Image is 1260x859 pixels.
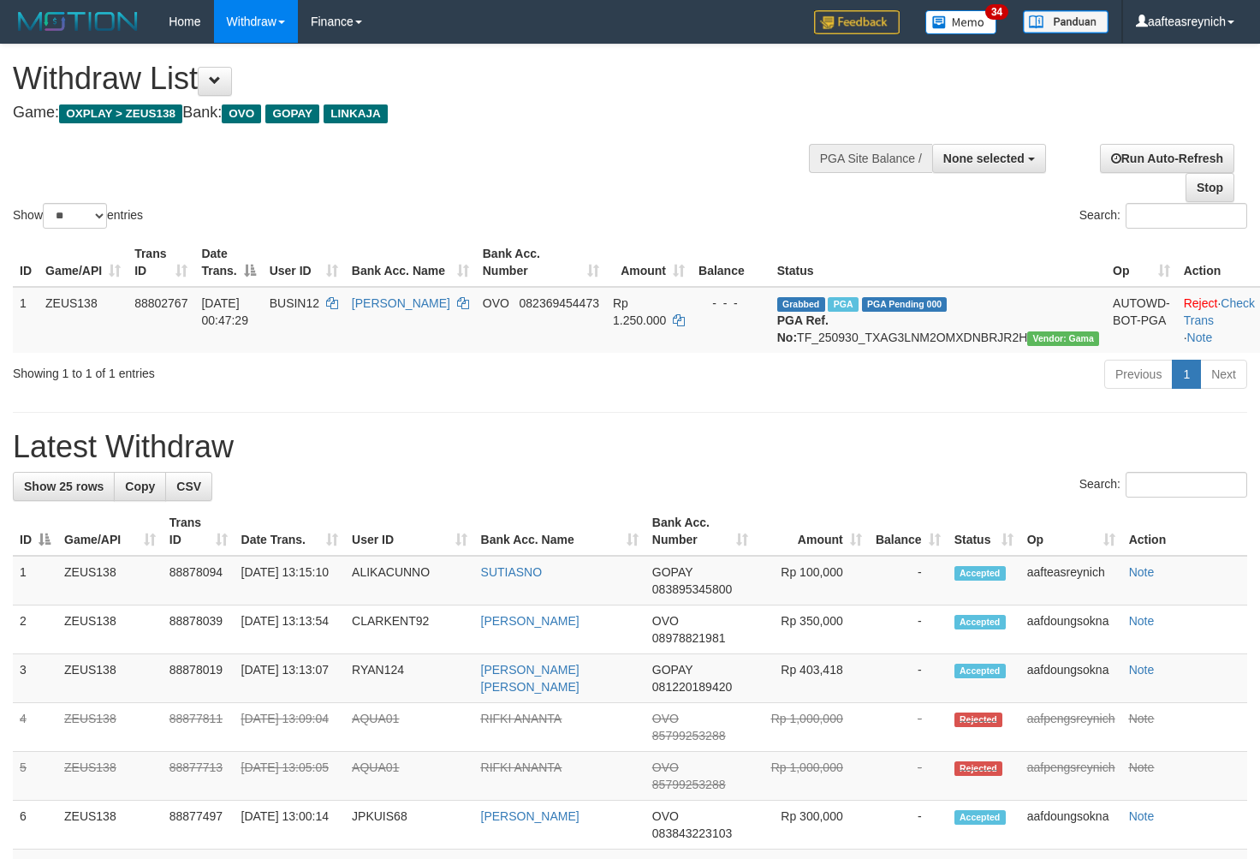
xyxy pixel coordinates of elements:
td: [DATE] 13:13:07 [235,654,346,703]
td: - [869,605,948,654]
span: Rejected [954,761,1002,776]
a: Stop [1186,173,1234,202]
span: OXPLAY > ZEUS138 [59,104,182,123]
th: Amount: activate to sort column ascending [755,507,868,556]
span: GOPAY [652,565,692,579]
input: Search: [1126,203,1247,229]
td: 4 [13,703,57,752]
span: 34 [985,4,1008,20]
th: ID [13,238,39,287]
td: 1 [13,556,57,605]
div: Showing 1 to 1 of 1 entries [13,358,512,382]
span: OVO [652,614,679,628]
a: Note [1129,712,1155,725]
td: aafdoungsokna [1020,605,1122,654]
a: 1 [1172,360,1201,389]
span: Grabbed [777,297,825,312]
a: [PERSON_NAME] [481,809,579,823]
td: Rp 1,000,000 [755,752,868,801]
span: Copy 082369454473 to clipboard [520,296,599,310]
td: ZEUS138 [57,654,163,703]
a: Copy [114,472,166,501]
th: ID: activate to sort column descending [13,507,57,556]
th: Balance [692,238,770,287]
span: Accepted [954,615,1006,629]
a: [PERSON_NAME] [352,296,450,310]
th: Trans ID: activate to sort column ascending [128,238,194,287]
a: Reject [1184,296,1218,310]
th: Op: activate to sort column ascending [1020,507,1122,556]
th: Bank Acc. Number: activate to sort column ascending [645,507,755,556]
th: Date Trans.: activate to sort column ascending [235,507,346,556]
td: AQUA01 [345,752,473,801]
th: Bank Acc. Name: activate to sort column ascending [345,238,476,287]
td: Rp 300,000 [755,801,868,850]
td: ZEUS138 [57,752,163,801]
td: RYAN124 [345,654,473,703]
input: Search: [1126,472,1247,498]
th: Status: activate to sort column ascending [948,507,1020,556]
th: Trans ID: activate to sort column ascending [163,507,235,556]
a: RIFKI ANANTA [481,712,562,725]
th: Date Trans.: activate to sort column descending [194,238,262,287]
td: TF_250930_TXAG3LNM2OMXDNBRJR2H [770,287,1106,353]
th: User ID: activate to sort column ascending [263,238,345,287]
a: Note [1129,761,1155,774]
div: - - - [698,295,764,312]
span: OVO [483,296,509,310]
span: Rp 1.250.000 [613,296,666,327]
a: Check Trans [1184,296,1255,327]
span: Accepted [954,810,1006,825]
th: Bank Acc. Name: activate to sort column ascending [474,507,645,556]
span: Copy 083843223103 to clipboard [652,826,732,840]
span: BUSIN12 [270,296,319,310]
h1: Withdraw List [13,62,823,96]
th: Status [770,238,1106,287]
td: 88877811 [163,703,235,752]
button: None selected [932,144,1046,173]
td: Rp 350,000 [755,605,868,654]
td: [DATE] 13:05:05 [235,752,346,801]
td: - [869,654,948,703]
a: [PERSON_NAME] [481,614,579,628]
td: - [869,556,948,605]
span: Copy 081220189420 to clipboard [652,680,732,694]
img: MOTION_logo.png [13,9,143,34]
h4: Game: Bank: [13,104,823,122]
span: OVO [652,712,679,725]
a: Note [1187,331,1213,344]
span: Vendor URL: https://trx31.1velocity.biz [1027,331,1099,346]
th: Game/API: activate to sort column ascending [39,238,128,287]
td: ZEUS138 [57,556,163,605]
td: aafteasreynich [1020,556,1122,605]
span: GOPAY [265,104,319,123]
span: Copy 85799253288 to clipboard [652,729,726,743]
th: Game/API: activate to sort column ascending [57,507,163,556]
td: AQUA01 [345,703,473,752]
a: Note [1129,809,1155,823]
span: Rejected [954,713,1002,727]
a: Note [1129,663,1155,677]
td: ZEUS138 [57,605,163,654]
td: 1 [13,287,39,353]
td: 88878019 [163,654,235,703]
td: JPKUIS68 [345,801,473,850]
td: - [869,703,948,752]
td: ZEUS138 [57,703,163,752]
a: Next [1200,360,1247,389]
span: Copy 083895345800 to clipboard [652,582,732,596]
a: Show 25 rows [13,472,115,501]
td: Rp 1,000,000 [755,703,868,752]
td: 88877713 [163,752,235,801]
span: Accepted [954,566,1006,581]
td: 88878039 [163,605,235,654]
th: Action [1122,507,1247,556]
td: Rp 100,000 [755,556,868,605]
td: 3 [13,654,57,703]
td: - [869,801,948,850]
td: [DATE] 13:09:04 [235,703,346,752]
span: [DATE] 00:47:29 [201,296,248,327]
td: 88878094 [163,556,235,605]
img: Feedback.jpg [814,10,900,34]
td: 88877497 [163,801,235,850]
